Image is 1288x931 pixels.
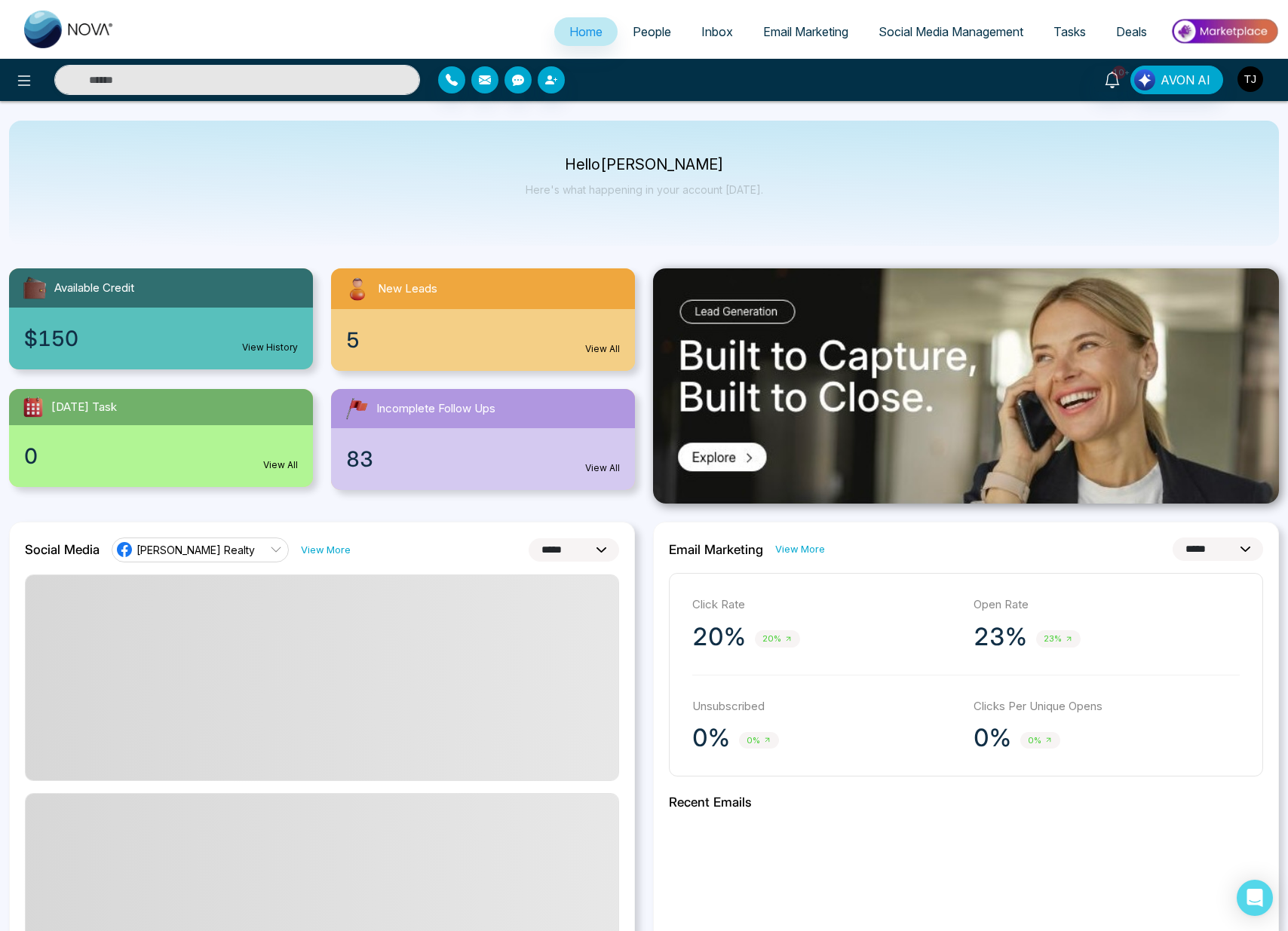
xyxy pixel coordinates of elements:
[755,630,800,648] span: 20%
[748,17,863,46] a: Email Marketing
[669,795,1263,810] h2: Recent Emails
[136,543,255,557] span: [PERSON_NAME] Realty
[585,461,620,475] a: View All
[24,440,38,472] span: 0
[633,24,671,39] span: People
[24,323,78,354] span: $150
[343,395,370,422] img: followUps.svg
[526,183,763,196] p: Here's what happening in your account [DATE].
[263,458,298,472] a: View All
[692,622,746,652] p: 20%
[1020,732,1060,749] span: 0%
[25,542,100,557] h2: Social Media
[974,723,1011,753] p: 0%
[376,400,495,418] span: Incomplete Follow Ups
[1036,630,1081,648] span: 23%
[1161,71,1210,89] span: AVON AI
[569,24,603,39] span: Home
[974,622,1027,652] p: 23%
[343,274,372,303] img: newLeads.svg
[1101,17,1162,46] a: Deals
[775,542,825,556] a: View More
[322,389,644,490] a: Incomplete Follow Ups83View All
[701,24,733,39] span: Inbox
[1130,66,1223,94] button: AVON AI
[322,268,644,371] a: New Leads5View All
[526,158,763,171] p: Hello [PERSON_NAME]
[1237,880,1273,916] div: Open Intercom Messenger
[24,11,115,48] img: Nova CRM Logo
[1053,24,1086,39] span: Tasks
[1134,69,1155,90] img: Lead Flow
[1170,14,1279,48] img: Market-place.gif
[974,698,1240,715] p: Clicks Per Unique Opens
[51,399,117,416] span: [DATE] Task
[346,324,360,356] span: 5
[346,443,373,475] span: 83
[242,341,298,354] a: View History
[1094,66,1130,92] a: 10+
[879,24,1023,39] span: Social Media Management
[739,732,779,749] span: 0%
[686,17,748,46] a: Inbox
[669,542,763,557] h2: Email Marketing
[554,17,618,46] a: Home
[692,596,958,614] p: Click Rate
[618,17,686,46] a: People
[21,274,48,302] img: availableCredit.svg
[1116,24,1147,39] span: Deals
[863,17,1038,46] a: Social Media Management
[974,596,1240,614] p: Open Rate
[585,342,620,356] a: View All
[301,543,351,557] a: View More
[54,280,134,297] span: Available Credit
[1038,17,1101,46] a: Tasks
[763,24,848,39] span: Email Marketing
[1112,66,1126,79] span: 10+
[378,280,437,298] span: New Leads
[1237,66,1263,92] img: User Avatar
[653,268,1279,504] img: .
[21,395,45,419] img: todayTask.svg
[692,723,730,753] p: 0%
[692,698,958,715] p: Unsubscribed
